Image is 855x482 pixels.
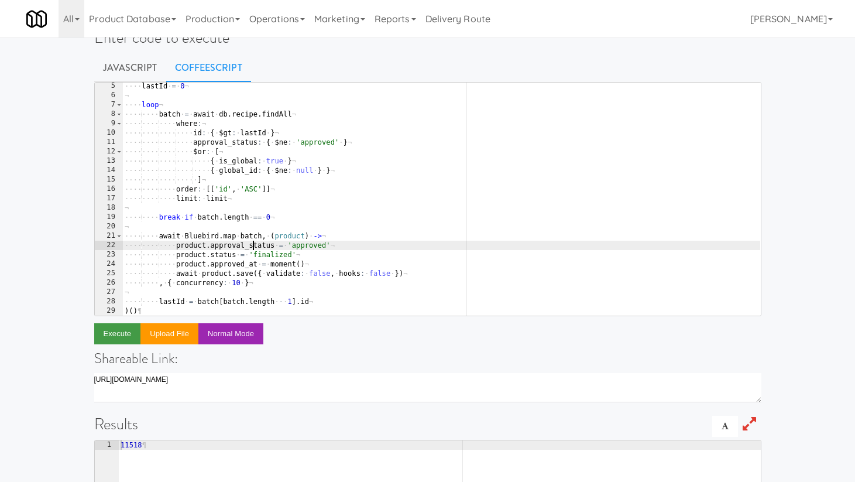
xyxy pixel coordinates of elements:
div: 8 [95,110,123,119]
div: 28 [95,297,123,306]
div: 25 [95,269,123,278]
div: 26 [95,278,123,288]
div: 15 [95,175,123,184]
div: 21 [95,231,123,241]
div: 18 [95,203,123,213]
div: 27 [95,288,123,297]
div: 5 [95,81,123,91]
div: 11 [95,138,123,147]
div: 7 [95,100,123,110]
div: 20 [95,222,123,231]
h1: Results [94,416,761,433]
div: 29 [95,306,123,316]
img: Micromart [26,9,47,29]
div: 10 [95,128,123,138]
button: Upload file [140,323,198,344]
div: 23 [95,250,123,259]
button: Normal Mode [198,323,263,344]
div: 6 [95,91,123,100]
div: 24 [95,259,123,269]
div: 9 [95,119,123,128]
div: 17 [95,194,123,203]
button: Execute [94,323,141,344]
textarea: lorem://ipsumd.sitametcons.adi/elitsed?doei=T9IncIDiD67uT%8LaboReeTDo7m70ali482E549AdMIN4ve%4QuIs... [94,373,761,402]
div: 16 [95,184,123,194]
a: CoffeeScript [166,53,251,83]
div: 14 [95,166,123,175]
a: Javascript [94,53,166,83]
div: 22 [95,241,123,250]
h1: Enter code to execute [94,29,761,46]
div: 19 [95,213,123,222]
h4: Shareable Link: [94,351,761,366]
div: 12 [95,147,123,156]
div: 1 [95,440,119,450]
div: 13 [95,156,123,166]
